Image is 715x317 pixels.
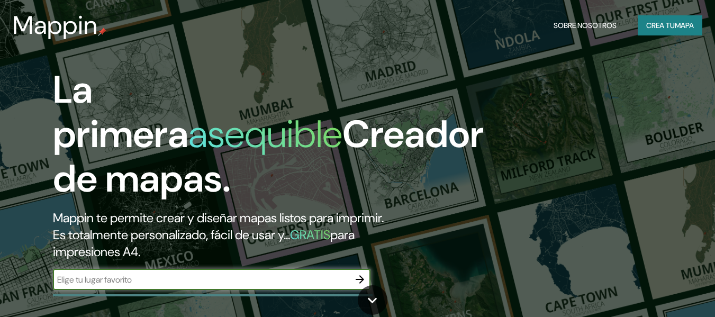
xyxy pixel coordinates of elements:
[53,210,384,226] font: Mappin te permite crear y diseñar mapas listos para imprimir.
[290,227,330,243] font: GRATIS
[98,28,106,36] img: pin de mapeo
[53,274,349,286] input: Elige tu lugar favorito
[638,15,702,35] button: Crea tumapa
[188,110,342,159] font: asequible
[53,110,484,203] font: Creador de mapas.
[675,21,694,30] font: mapa
[549,15,621,35] button: Sobre nosotros
[53,65,188,159] font: La primera
[53,227,290,243] font: Es totalmente personalizado, fácil de usar y...
[646,21,675,30] font: Crea tu
[53,227,355,260] font: para impresiones A4.
[554,21,617,30] font: Sobre nosotros
[13,8,98,42] font: Mappin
